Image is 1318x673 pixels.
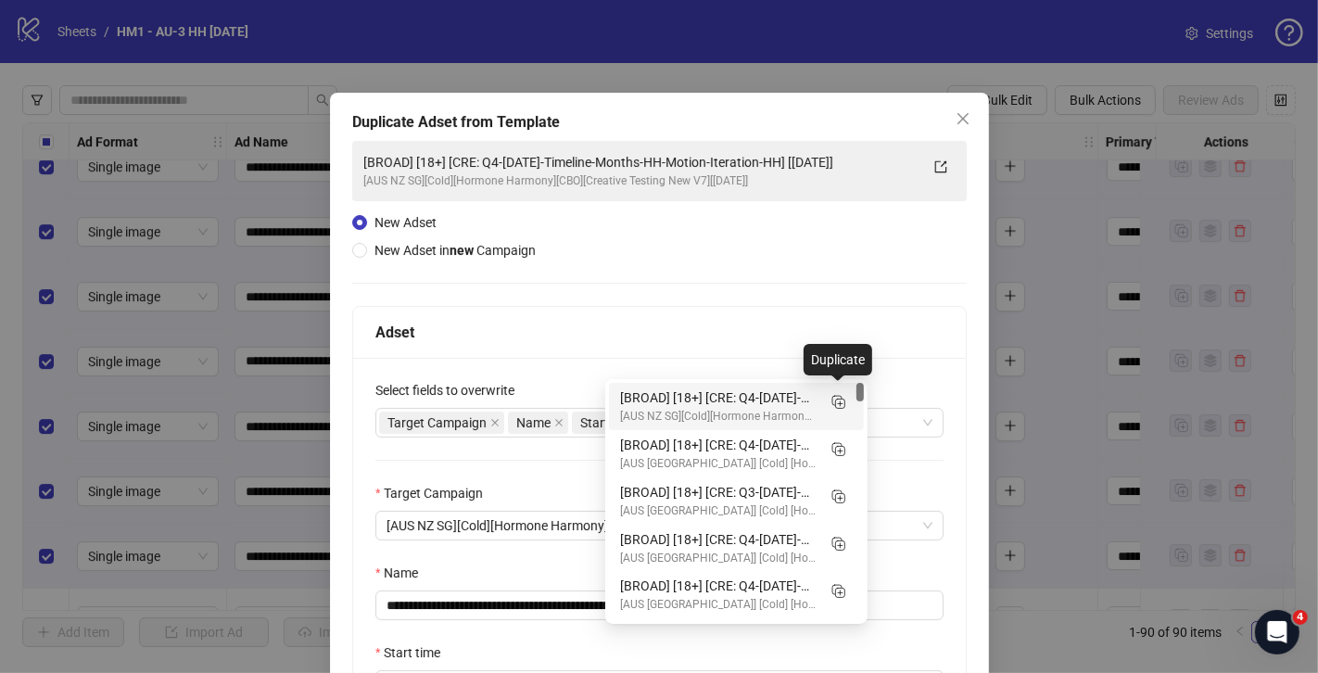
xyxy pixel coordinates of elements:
[620,550,816,567] div: [AUS [GEOGRAPHIC_DATA]] [Cold] [Hormone Harmony Plus] [CBO][Creative Testing New V2][[DATE]]
[609,618,864,666] div: [BROAD] [18+] [CRE: Q4-10-OCT-2025-WhatIDoes-Checkmark-HHPN] [08 October 2025]
[934,160,947,173] span: export
[508,412,568,434] span: Name
[379,412,504,434] span: Target Campaign
[609,383,864,430] div: [BROAD] [18+] [CRE: Q4-10-OCT-2025-Timeline-Months-HH-Motion-Iteration-HH] [12 Oct 2025]
[375,642,452,663] label: Start time
[804,344,872,375] div: Duplicate
[352,111,967,133] div: Duplicate Adset from Template
[375,590,944,620] input: Name
[609,430,864,477] div: [BROAD] [18+] [CRE: Q4-10-OCT-2025-Warning-Signs-LowEstrogen-TextOverlay-HHPN] [08 October 2025]
[620,576,816,596] div: [BROAD] [18+] [CRE: Q4-[DATE]-Timeline-Months-PuffyFace-Illustration-EstrogenTest-HHPN-1.5-] [[DA...
[829,487,847,505] svg: Duplicate
[948,104,978,133] button: Close
[554,418,564,427] span: close
[1255,610,1299,654] iframe: Intercom live chat
[620,596,816,614] div: [AUS [GEOGRAPHIC_DATA]] [Cold] [Hormone Harmony Plus] [CBO][Creative Testing New V2][[DATE]]
[375,483,495,503] label: Target Campaign
[609,477,864,525] div: [BROAD] [18+] [CRE: Q3-09-SEP-2025-10-signs-LowEstrogen-Testimonial-VO-HHPN] [08 October 2025]
[829,439,847,458] svg: Duplicate
[609,525,864,572] div: [BROAD] [18+] [CRE: Q4-10-OCT-2025-5 signs-HHPN] [08 October 2025]
[572,412,654,434] span: Start time
[450,243,474,258] strong: new
[620,387,816,408] div: [BROAD] [18+] [CRE: Q4-[DATE]-Timeline-Months-HH-Motion-Iteration-HH] [[DATE]]
[375,563,430,583] label: Name
[516,413,551,433] span: Name
[363,172,919,190] div: [AUS NZ SG][Cold][Hormone Harmony][CBO][Creative Testing New V7][[DATE]]
[490,418,500,427] span: close
[387,512,932,540] span: [AUS NZ SG][Cold][Hormone Harmony][CBO][Creative Testing New V7][03 Oct 2025]
[580,413,637,433] span: Start time
[620,529,816,550] div: [BROAD] [18+] [CRE: Q4-[DATE]-5 signs-HHPN] [[DATE]]
[829,534,847,552] svg: Duplicate
[620,435,816,455] div: [BROAD] [18+] [CRE: Q4-[DATE]-Warning-Signs-LowEstrogen-TextOverlay-HHPN] [[DATE]]
[620,408,816,425] div: [AUS NZ SG][Cold][Hormone Harmony][CBO][Creative Testing New V7][[DATE]]
[375,380,526,400] label: Select fields to overwrite
[609,571,864,618] div: [BROAD] [18+] [CRE: Q4-10-OCT-2025-Timeline-Months-PuffyFace-Illustration-EstrogenTest-HHPN-1.5-]...
[829,392,847,411] svg: Duplicate
[620,482,816,502] div: [BROAD] [18+] [CRE: Q3-[DATE]-10-signs-LowEstrogen-Testimonial-VO-HHPN] [[DATE]]
[1293,610,1308,625] span: 4
[374,243,536,258] span: New Adset in Campaign
[375,321,944,344] div: Adset
[620,502,816,520] div: [AUS [GEOGRAPHIC_DATA]] [Cold] [Hormone Harmony Plus] [CBO][Creative Testing New V2][[DATE]]
[620,455,816,473] div: [AUS [GEOGRAPHIC_DATA]] [Cold] [Hormone Harmony Plus] [CBO][Creative Testing New V2][[DATE]]
[363,152,919,172] div: [BROAD] [18+] [CRE: Q4-[DATE]-Timeline-Months-HH-Motion-Iteration-HH] [[DATE]]
[829,581,847,600] svg: Duplicate
[956,111,970,126] span: close
[374,215,437,230] span: New Adset
[387,413,487,433] span: Target Campaign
